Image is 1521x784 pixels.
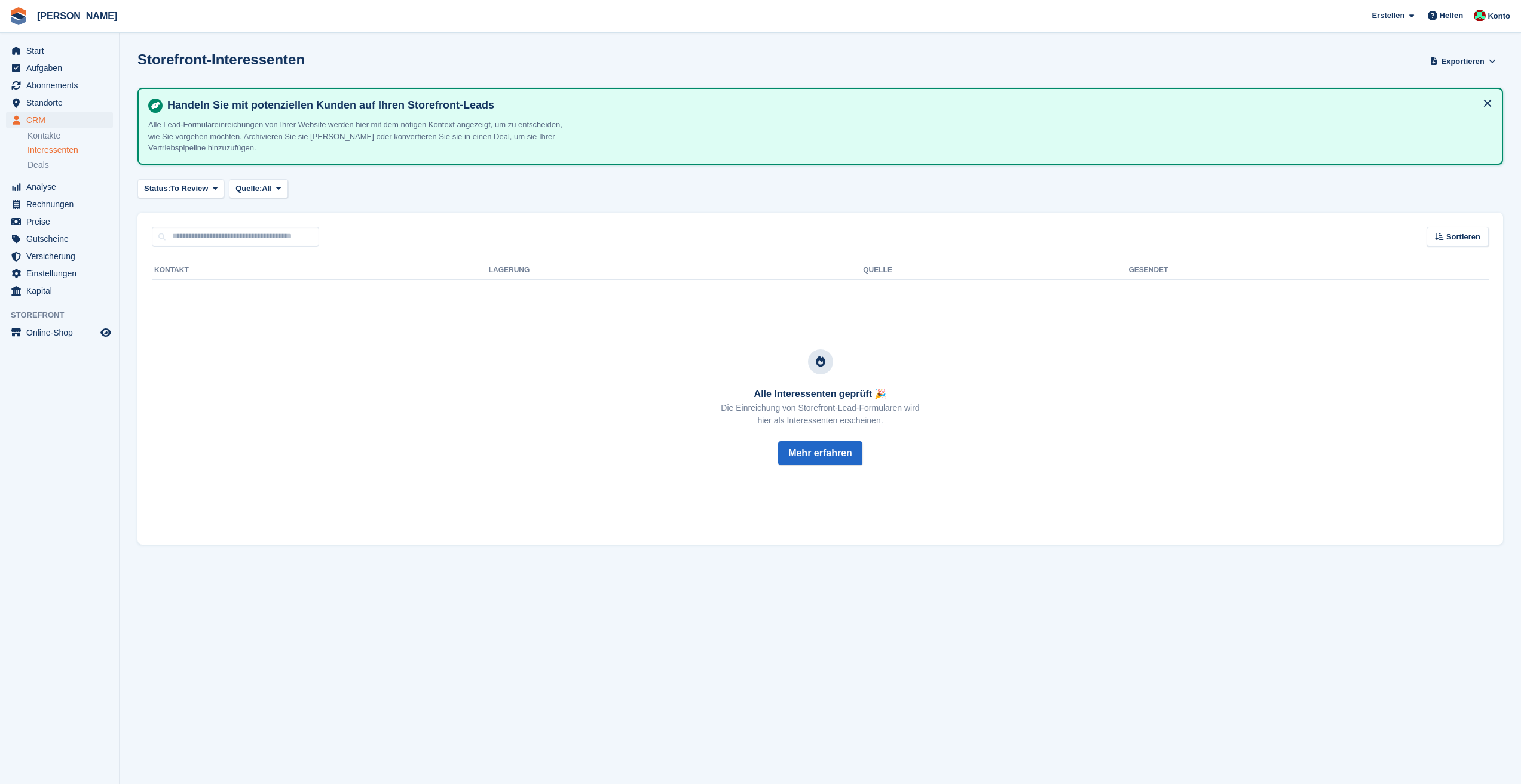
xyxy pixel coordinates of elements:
span: Abonnements [26,77,98,94]
p: Die Einreichung von Storefront-Lead-Formularen wird hier als Interessenten erscheinen. [721,402,919,427]
span: Analyse [26,179,98,195]
span: Erstellen [1372,10,1404,21]
span: Helfen [1440,10,1464,21]
span: Interessenten [27,144,78,156]
span: Exportieren [1442,56,1485,67]
a: menu [6,265,113,282]
a: Interessenten [27,144,113,156]
span: Gutscheine [26,230,98,247]
span: Deals [27,159,49,171]
span: Status: [144,183,170,195]
a: menu [6,60,113,76]
span: Aufgaben [26,60,98,76]
a: menu [6,94,113,111]
a: menu [6,196,113,213]
span: Konto [1488,10,1510,22]
span: Rechnungen [26,196,98,213]
span: Storefront [11,309,119,321]
span: Online-Shop [26,324,98,341]
img: Maximilian Friedl [1474,10,1486,21]
th: Gesendet [1128,261,1488,280]
span: Kapital [26,282,98,299]
button: Mehr erfahren [778,441,862,465]
span: Preise [26,213,98,230]
a: Speisekarte [6,324,113,341]
a: Vorschau-Shop [99,325,113,340]
span: Standorte [26,94,98,111]
a: [PERSON_NAME] [32,6,122,26]
a: menu [6,112,113,128]
a: menu [6,179,113,195]
a: menu [6,282,113,299]
a: Deals [27,159,113,171]
h3: Alle Interessenten geprüft 🎉 [721,389,919,399]
h1: Storefront-Interessenten [137,51,305,67]
img: stora-icon-8386f47178a22dfd0bd8f6a31ec36ba5ce8667c1dd55bd0f319d3a0aa187defe.svg [10,7,27,25]
a: menu [6,230,113,247]
button: Quelle: All [229,179,287,199]
h4: Handeln Sie mit potenziellen Kunden auf Ihren Storefront-Leads [163,99,1492,112]
a: menu [6,42,113,59]
span: All [262,183,272,195]
button: Exportieren [1427,51,1498,71]
p: Alle Lead-Formulareinreichungen von Ihrer Website werden hier mit dem nötigen Kontext angezeigt, ... [148,119,567,154]
a: menu [6,248,113,265]
span: Versicherung [26,248,98,265]
th: Quelle [863,261,1128,280]
th: Kontakt [152,261,489,280]
a: menu [6,77,113,94]
span: Einstellungen [26,265,98,282]
span: Start [26,42,98,59]
span: CRM [26,112,98,128]
span: Sortieren [1446,231,1480,243]
span: To Review [170,183,208,195]
span: Quelle: [235,183,262,195]
a: Kontakte [27,130,113,142]
button: Status: To Review [137,179,224,199]
a: menu [6,213,113,230]
th: Lagerung [489,261,864,280]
